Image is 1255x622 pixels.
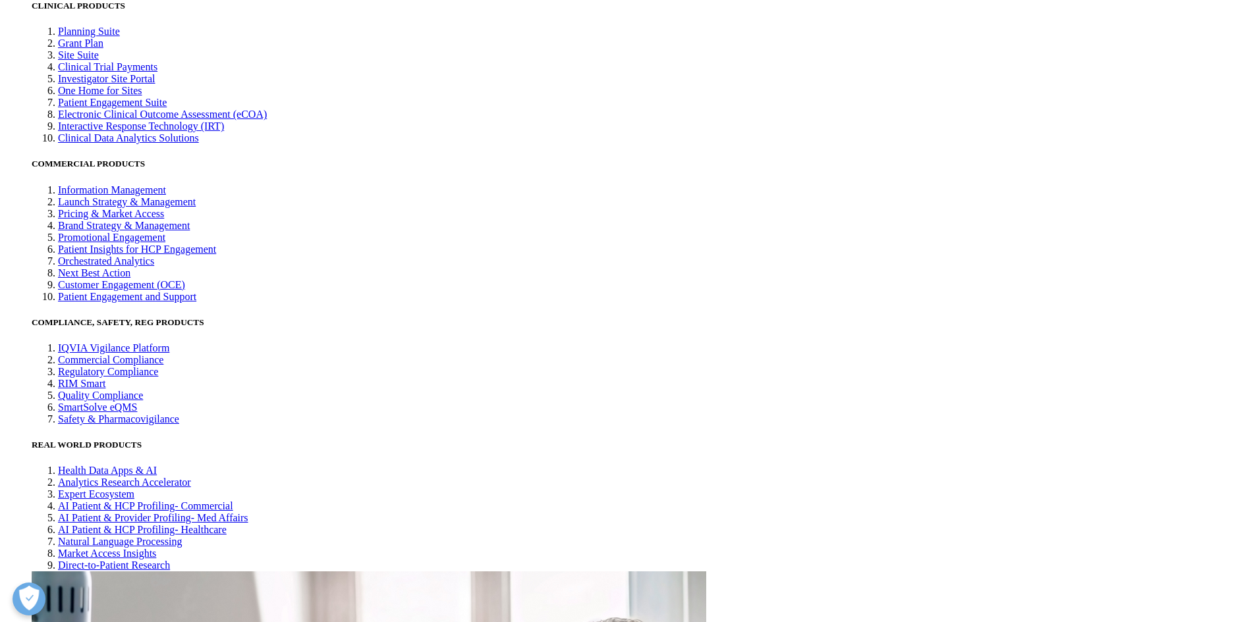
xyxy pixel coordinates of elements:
a: Direct-to-Patient Research [58,559,170,571]
a: Next Best Action [58,267,130,278]
a: Pricing & Market Access [58,208,164,219]
a: Investigator Site Portal [58,73,155,84]
a: Safety & Pharmacovigilance [58,413,179,425]
a: Brand Strategy & Management [58,220,190,231]
h5: COMPLIANCE, SAFETY, REG PRODUCTS [32,317,1250,328]
a: Health Data Apps & AI [58,465,157,476]
a: Analytics Research Accelerator​ [58,477,191,488]
a: Promotional Engagement [58,232,165,243]
a: Clinical Data Analytics Solutions [58,132,199,143]
a: Site Suite [58,49,99,61]
a: RIM Smart [58,378,105,389]
h5: CLINICAL PRODUCTS [32,1,1250,11]
a: Patient Engagement Suite [58,97,167,108]
a: Market Access Insights [58,548,156,559]
a: SmartSolve eQMS [58,402,137,413]
a: Natural Language Processing [58,536,182,547]
a: AI Patient & HCP Profiling- Healthcare​ [58,524,227,535]
a: Clinical Trial Payments [58,61,157,72]
a: Commercial Compliance [58,354,163,365]
a: AI Patient & Provider Profiling- Med Affairs​ [58,512,248,523]
a: Patient Engagement and Support [58,291,196,302]
a: Orchestrated Analytics [58,255,154,267]
h5: COMMERCIAL PRODUCTS [32,159,1250,169]
a: Patient Insights for HCP Engagement​ [58,244,216,255]
a: Launch Strategy & Management [58,196,196,207]
a: Regulatory Compliance [58,366,158,377]
a: Planning Suite [58,26,120,37]
a: Grant Plan [58,38,103,49]
a: Interactive Response Technology (IRT) [58,120,224,132]
h5: REAL WORLD PRODUCTS [32,440,1250,450]
a: AI Patient & HCP Profiling- Commercial [58,500,233,511]
a: Information Management [58,184,166,195]
a: One Home for Sites [58,85,142,96]
button: Open Preferences [13,583,45,615]
a: Electronic Clinical Outcome Assessment (eCOA) [58,109,267,120]
a: Customer Engagement (OCE) [58,279,185,290]
a: Expert Ecosystem​ [58,488,134,500]
a: IQVIA Vigilance Platform [58,342,169,353]
a: Quality Compliance [58,390,143,401]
